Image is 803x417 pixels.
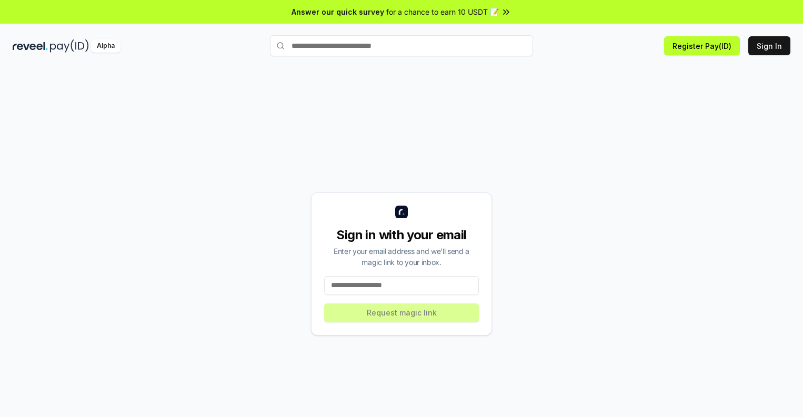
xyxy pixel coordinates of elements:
span: for a chance to earn 10 USDT 📝 [386,6,499,17]
div: Enter your email address and we’ll send a magic link to your inbox. [324,246,479,268]
div: Alpha [91,39,121,53]
button: Register Pay(ID) [664,36,740,55]
img: reveel_dark [13,39,48,53]
img: logo_small [395,206,408,218]
span: Answer our quick survey [292,6,384,17]
img: pay_id [50,39,89,53]
div: Sign in with your email [324,227,479,243]
button: Sign In [748,36,790,55]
